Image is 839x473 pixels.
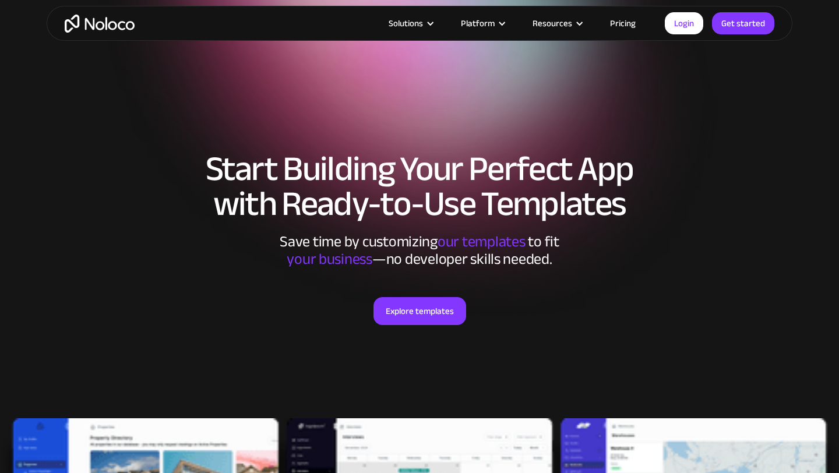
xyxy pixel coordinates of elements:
[58,151,781,221] h1: Start Building Your Perfect App with Ready-to-Use Templates
[461,16,495,31] div: Platform
[287,245,372,273] span: your business
[374,16,446,31] div: Solutions
[65,15,135,33] a: home
[245,233,594,268] div: Save time by customizing to fit ‍ —no developer skills needed.
[518,16,595,31] div: Resources
[712,12,774,34] a: Get started
[438,227,526,256] span: our templates
[389,16,423,31] div: Solutions
[533,16,572,31] div: Resources
[446,16,518,31] div: Platform
[373,297,466,325] a: Explore templates
[665,12,703,34] a: Login
[595,16,650,31] a: Pricing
